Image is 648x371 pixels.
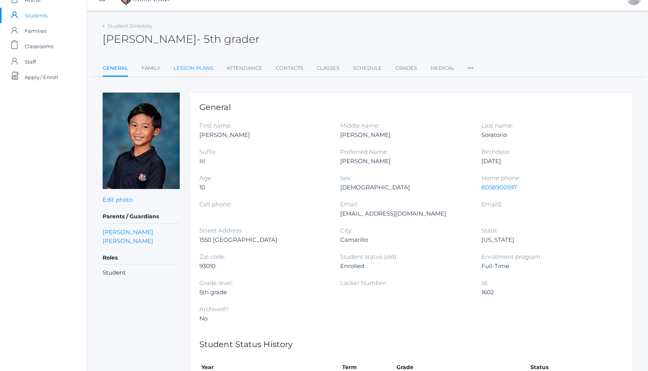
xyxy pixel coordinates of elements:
div: [DATE] [481,157,611,166]
div: [EMAIL_ADDRESS][DOMAIN_NAME] [340,209,469,218]
label: Cell phone: [199,201,231,208]
label: Locker Number: [340,279,386,287]
label: Birthdate: [481,148,510,155]
a: Lesson Plans [174,61,213,76]
div: 5th grade [199,288,329,297]
label: Home phone: [481,174,520,182]
a: Classes [317,61,339,76]
a: Medical [430,61,454,76]
a: [PERSON_NAME] [103,236,153,245]
label: Id: [481,279,488,287]
div: No [199,314,329,323]
div: [PERSON_NAME] [340,130,469,140]
label: Archived?: [199,305,229,313]
a: 8058900597 [481,184,517,191]
label: Student status (old): [340,253,398,260]
label: Street Address: [199,227,243,234]
span: Apply / Enroll [25,69,58,85]
li: Student [103,268,180,277]
h1: General [199,103,623,111]
h5: Parents / Guardians [103,210,180,223]
div: III [199,157,329,166]
a: Contacts [276,61,303,76]
label: Email2: [481,201,502,208]
h2: [PERSON_NAME] [103,33,260,45]
span: Classrooms [25,39,53,54]
div: Enrolled [340,261,469,271]
a: Schedule [353,61,382,76]
div: 93010 [199,261,329,271]
span: Staff [25,54,36,69]
a: Family [142,61,160,76]
label: Suffix: [199,148,216,155]
img: Matteo Soratorio [103,93,180,189]
label: Enrollment program: [481,253,542,260]
span: Students [25,8,47,23]
label: First name: [199,122,231,129]
a: Student Directory [108,23,152,29]
label: Grade level: [199,279,233,287]
div: Soratorio [481,130,611,140]
span: - 5th grader [197,32,260,46]
div: 1550 [GEOGRAPHIC_DATA] [199,235,329,245]
label: Email: [340,201,358,208]
a: Grades [395,61,417,76]
div: Full-Time [481,261,611,271]
a: Edit photo [103,196,133,203]
label: Preferred Name: [340,148,388,155]
h1: Student Status History [199,340,623,349]
label: City: [340,227,353,234]
div: [US_STATE] [481,235,611,245]
div: 10 [199,183,329,192]
label: Age: [199,174,212,182]
h5: Roles [103,251,180,265]
div: [DEMOGRAPHIC_DATA] [340,183,469,192]
div: Camarillo [340,235,469,245]
a: Attendance [227,61,262,76]
div: [PERSON_NAME] [199,130,329,140]
span: Families [25,23,46,39]
label: Sex: [340,174,351,182]
div: 1602 [481,288,611,297]
label: Middle name: [340,122,380,129]
div: [PERSON_NAME] [340,157,469,166]
label: State: [481,227,498,234]
a: General [103,61,128,77]
label: Zip code: [199,253,225,260]
label: Last name: [481,122,513,129]
a: [PERSON_NAME] [103,228,153,236]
